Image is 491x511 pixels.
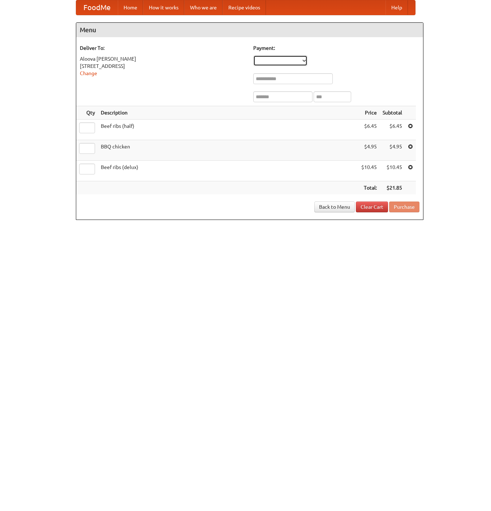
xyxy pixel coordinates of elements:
td: BBQ chicken [98,140,358,161]
div: Aloova [PERSON_NAME] [80,55,246,62]
a: How it works [143,0,184,15]
td: $10.45 [358,161,380,181]
th: $21.85 [380,181,405,195]
td: Beef ribs (delux) [98,161,358,181]
button: Purchase [389,202,419,212]
a: Back to Menu [314,202,355,212]
div: [STREET_ADDRESS] [80,62,246,70]
th: Qty [76,106,98,120]
a: Who we are [184,0,223,15]
h5: Deliver To: [80,44,246,52]
td: $10.45 [380,161,405,181]
td: Beef ribs (half) [98,120,358,140]
td: $4.95 [380,140,405,161]
a: Home [118,0,143,15]
th: Description [98,106,358,120]
th: Price [358,106,380,120]
th: Subtotal [380,106,405,120]
a: Change [80,70,97,76]
h5: Payment: [253,44,419,52]
td: $6.45 [380,120,405,140]
th: Total: [358,181,380,195]
a: FoodMe [76,0,118,15]
h4: Menu [76,23,423,37]
a: Clear Cart [356,202,388,212]
td: $6.45 [358,120,380,140]
td: $4.95 [358,140,380,161]
a: Help [386,0,408,15]
a: Recipe videos [223,0,266,15]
